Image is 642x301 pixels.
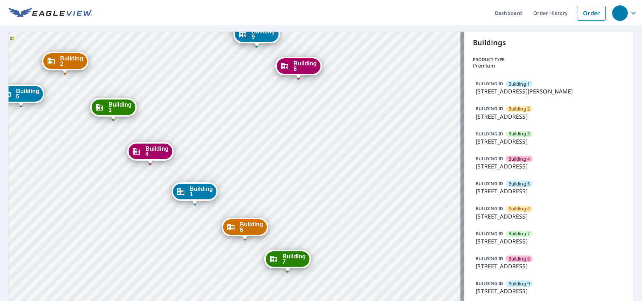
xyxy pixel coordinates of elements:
[275,57,322,79] div: Dropped pin, building Building 8, Commercial property, 3925 Southwest Twilight Drive Topeka, KS 6...
[476,231,503,237] p: BUILDING ID
[508,156,530,162] span: Building 4
[145,146,168,157] span: Building 4
[476,280,503,286] p: BUILDING ID
[476,237,622,246] p: [STREET_ADDRESS]
[252,29,275,39] span: Building 9
[476,262,622,270] p: [STREET_ADDRESS]
[476,137,622,146] p: [STREET_ADDRESS]
[127,142,173,164] div: Dropped pin, building Building 4, Commercial property, 3925 Southwest Twilight Drive Topeka, KS 6...
[172,182,218,204] div: Dropped pin, building Building 1, Commercial property, 3925 SW Twilight Dr Topeka, KS 66614
[476,156,503,162] p: BUILDING ID
[222,218,268,240] div: Dropped pin, building Building 6, Commercial property, 3925 Southwest Twilight Drive Topeka, KS 6...
[508,181,530,187] span: Building 5
[476,256,503,262] p: BUILDING ID
[476,112,622,121] p: [STREET_ADDRESS]
[476,162,622,171] p: [STREET_ADDRESS]
[190,186,213,197] span: Building 1
[508,256,530,262] span: Building 8
[476,205,503,211] p: BUILDING ID
[508,81,530,87] span: Building 1
[473,37,625,48] p: Buildings
[508,130,530,137] span: Building 3
[293,61,317,71] span: Building 8
[508,280,530,287] span: Building 9
[476,81,503,87] p: BUILDING ID
[577,6,606,21] a: Order
[476,187,622,195] p: [STREET_ADDRESS]
[476,87,622,96] p: [STREET_ADDRESS][PERSON_NAME]
[264,250,311,272] div: Dropped pin, building Building 7, Commercial property, 3925 Southwest Twilight Drive Topeka, KS 6...
[473,63,625,69] p: Premium
[282,254,306,264] span: Building 7
[9,8,92,18] img: EV Logo
[508,205,530,212] span: Building 6
[476,181,503,187] p: BUILDING ID
[508,106,530,112] span: Building 2
[108,102,131,113] span: Building 3
[16,88,39,99] span: Building 5
[42,52,88,74] div: Dropped pin, building Building 2, Commercial property, 3925 Southwest Twilight Drive Topeka, KS 6...
[476,212,622,221] p: [STREET_ADDRESS]
[240,222,263,232] span: Building 6
[473,57,625,63] p: Product type
[476,131,503,137] p: BUILDING ID
[60,56,83,66] span: Building 2
[508,230,530,237] span: Building 7
[476,106,503,112] p: BUILDING ID
[233,25,280,47] div: Dropped pin, building Building 9, Commercial property, 3925 Southwest Twilight Drive Topeka, KS 6...
[90,98,136,120] div: Dropped pin, building Building 3, Commercial property, 3925 Southwest Twilight Drive Topeka, KS 6...
[476,287,622,295] p: [STREET_ADDRESS]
